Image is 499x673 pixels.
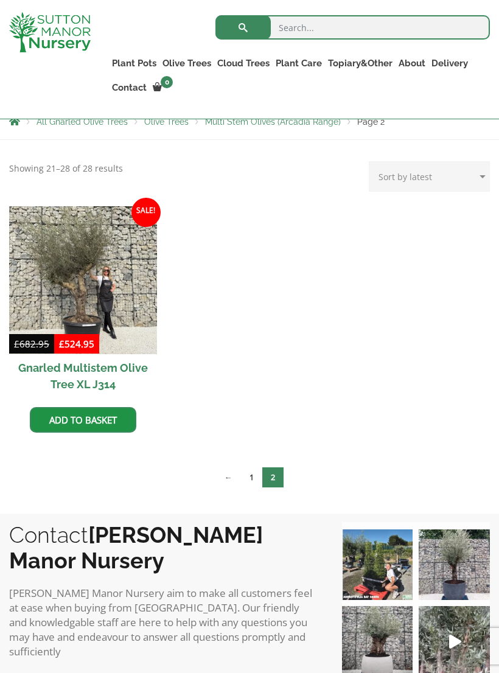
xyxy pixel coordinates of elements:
[205,117,341,127] a: Multi Stem Olives (Arcadia Range)
[144,117,189,127] a: Olive Trees
[9,354,157,398] h2: Gnarled Multistem Olive Tree XL J314
[262,467,284,487] span: Page 2
[30,407,136,433] a: Add to basket: “Gnarled Multistem Olive Tree XL J314”
[369,161,490,192] select: Shop order
[342,529,413,601] img: Our elegant & picturesque Angustifolia Cones are an exquisite addition to your Bay Tree collectio...
[357,117,385,127] span: Page 2
[109,79,150,96] a: Contact
[419,529,490,601] img: A beautiful multi-stem Spanish Olive tree potted in our luxurious fibre clay pots 😍😍
[109,55,159,72] a: Plant Pots
[241,467,262,487] a: Page 1
[14,338,49,350] bdi: 682.95
[9,586,318,659] p: [PERSON_NAME] Manor Nursery aim to make all customers feel at ease when buying from [GEOGRAPHIC_D...
[428,55,471,72] a: Delivery
[159,55,214,72] a: Olive Trees
[59,338,65,350] span: £
[9,522,263,573] b: [PERSON_NAME] Manor Nursery
[215,15,490,40] input: Search...
[396,55,428,72] a: About
[214,55,273,72] a: Cloud Trees
[9,12,91,52] img: logo
[161,76,173,88] span: 0
[9,467,490,492] nav: Product Pagination
[37,117,128,127] a: All Gnarled Olive Trees
[9,116,490,126] nav: Breadcrumbs
[150,79,176,96] a: 0
[273,55,325,72] a: Plant Care
[449,635,461,649] svg: Play
[9,522,318,573] h2: Contact
[9,161,123,176] p: Showing 21–28 of 28 results
[14,338,19,350] span: £
[131,198,161,227] span: Sale!
[325,55,396,72] a: Topiary&Other
[59,338,94,350] bdi: 524.95
[9,206,157,398] a: Sale! Gnarled Multistem Olive Tree XL J314
[9,206,157,354] img: Gnarled Multistem Olive Tree XL J314
[216,467,241,487] a: ←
